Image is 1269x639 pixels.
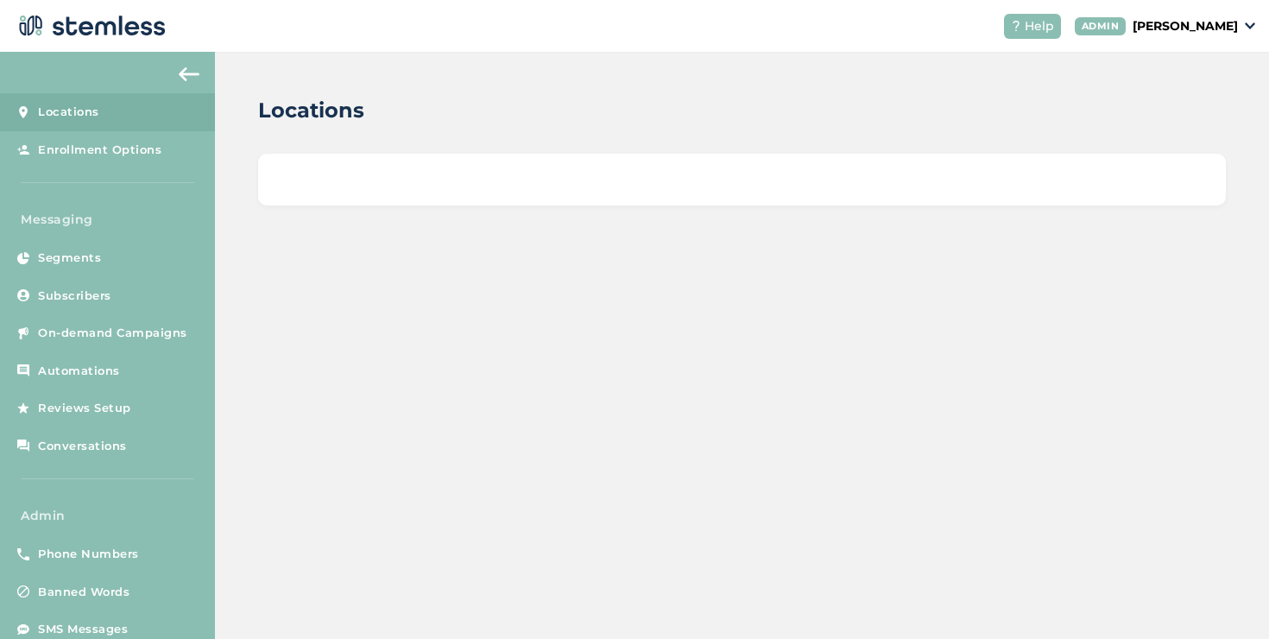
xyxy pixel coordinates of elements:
[38,325,187,342] span: On-demand Campaigns
[38,250,101,267] span: Segments
[38,288,111,305] span: Subscribers
[38,104,99,121] span: Locations
[1245,22,1255,29] img: icon_down-arrow-small-66adaf34.svg
[38,546,139,563] span: Phone Numbers
[1133,17,1238,35] p: [PERSON_NAME]
[14,9,166,43] img: logo-dark-0685b13c.svg
[1011,21,1021,31] img: icon-help-white-03924b79.svg
[1075,17,1127,35] div: ADMIN
[1025,17,1054,35] span: Help
[38,584,129,601] span: Banned Words
[38,400,131,417] span: Reviews Setup
[38,363,120,380] span: Automations
[258,95,364,126] h2: Locations
[38,142,161,159] span: Enrollment Options
[38,438,127,455] span: Conversations
[38,621,128,638] span: SMS Messages
[179,67,199,81] img: icon-arrow-back-accent-c549486e.svg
